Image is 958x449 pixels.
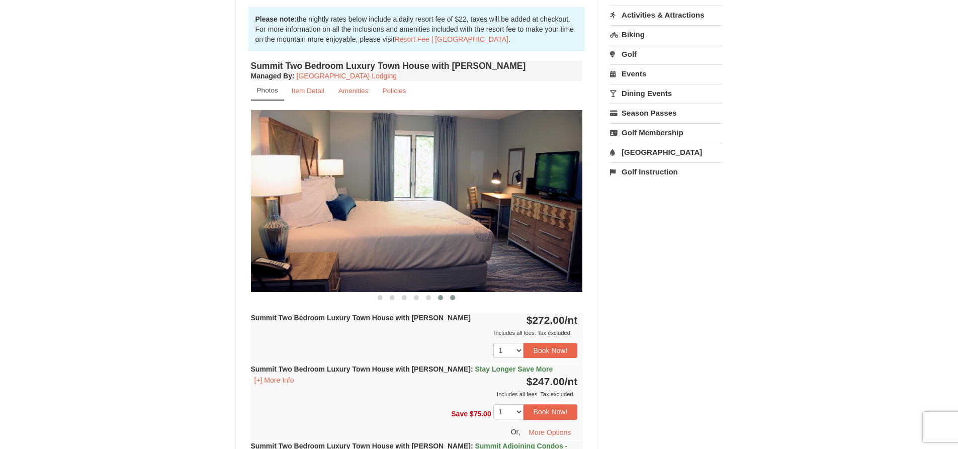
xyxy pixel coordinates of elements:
div: Includes all fees. Tax excluded. [251,328,578,338]
a: Season Passes [610,104,722,122]
strong: Summit Two Bedroom Luxury Town House with [PERSON_NAME] [251,314,471,322]
a: Resort Fee | [GEOGRAPHIC_DATA] [395,35,508,43]
button: More Options [522,425,577,440]
strong: $272.00 [527,314,578,326]
span: Or, [511,427,520,435]
span: /nt [565,376,578,387]
a: Activities & Attractions [610,6,722,24]
h4: Summit Two Bedroom Luxury Town House with [PERSON_NAME] [251,61,583,71]
a: Dining Events [610,84,722,103]
img: 18876286-208-faf94db9.png [251,110,583,292]
div: the nightly rates below include a daily resort fee of $22, taxes will be added at checkout. For m... [248,7,585,51]
strong: : [251,72,295,80]
a: Events [610,64,722,83]
small: Photos [257,86,278,94]
a: Amenities [332,81,375,101]
small: Policies [382,87,406,95]
strong: Summit Two Bedroom Luxury Town House with [PERSON_NAME] [251,365,553,373]
strong: Please note: [255,15,297,23]
a: Photos [251,81,284,101]
span: /nt [565,314,578,326]
div: Includes all fees. Tax excluded. [251,389,578,399]
span: $247.00 [527,376,565,387]
small: Amenities [338,87,369,95]
a: Policies [376,81,412,101]
small: Item Detail [292,87,324,95]
button: Book Now! [524,343,578,358]
span: : [471,365,473,373]
a: Golf Instruction [610,162,722,181]
a: Biking [610,25,722,44]
a: Item Detail [285,81,331,101]
span: Managed By [251,72,292,80]
span: $75.00 [470,410,491,418]
button: [+] More Info [251,375,298,386]
span: Save [451,410,468,418]
a: Golf [610,45,722,63]
a: Golf Membership [610,123,722,142]
a: [GEOGRAPHIC_DATA] Lodging [297,72,397,80]
a: [GEOGRAPHIC_DATA] [610,143,722,161]
span: Stay Longer Save More [475,365,553,373]
button: Book Now! [524,404,578,419]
